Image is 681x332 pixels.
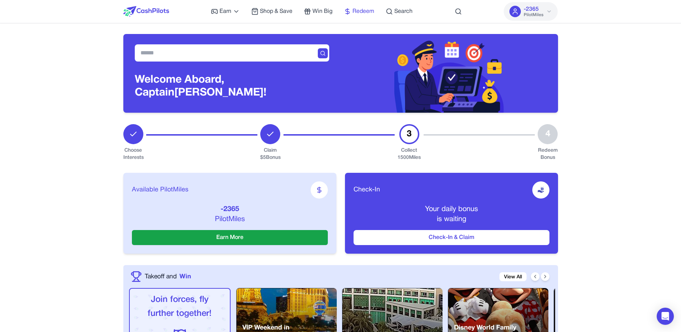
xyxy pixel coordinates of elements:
div: 3 [399,124,419,144]
div: Claim $ 5 Bonus [260,147,281,161]
span: Win Big [312,7,332,16]
span: Earn [219,7,231,16]
span: Available PilotMiles [132,185,188,195]
div: Redeem Bonus [538,147,558,161]
div: Choose Interests [123,147,143,161]
span: Search [394,7,413,16]
span: is waiting [437,216,466,223]
img: receive-dollar [537,186,544,194]
a: Redeem [344,7,374,16]
img: Header decoration [394,34,504,113]
div: 4 [538,124,558,144]
span: Redeem [352,7,374,16]
a: Search [386,7,413,16]
h3: Welcome Aboard, Captain [PERSON_NAME]! [135,74,329,99]
button: Check-In & Claim [354,230,549,245]
p: Join forces, fly further together! [135,293,224,321]
button: Earn More [132,230,328,245]
p: Your daily bonus [354,204,549,214]
span: Check-In [354,185,380,195]
p: -2365 [132,204,328,214]
div: Collect 1500 Miles [398,147,421,161]
span: PilotMiles [524,12,543,18]
div: Open Intercom Messenger [657,308,674,325]
span: Takeoff and [145,272,177,281]
p: PilotMiles [132,214,328,224]
img: CashPilots Logo [123,6,169,17]
a: Earn [211,7,240,16]
span: Shop & Save [260,7,292,16]
span: Win [179,272,191,281]
button: -2365PilotMiles [504,2,558,21]
a: Win Big [304,7,332,16]
a: Takeoff andWin [145,272,191,281]
a: View All [499,272,527,281]
a: Shop & Save [251,7,292,16]
span: -2365 [524,5,539,14]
